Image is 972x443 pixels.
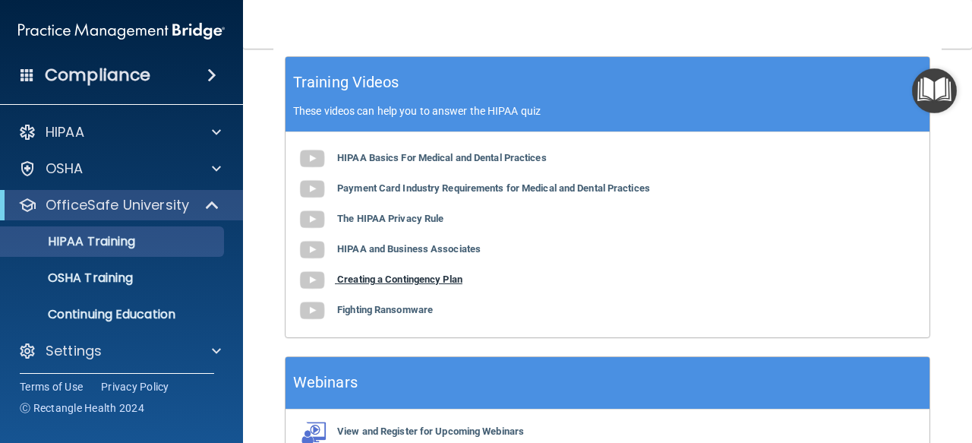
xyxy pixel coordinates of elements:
[293,369,358,396] h5: Webinars
[10,271,133,286] p: OSHA Training
[297,296,327,326] img: gray_youtube_icon.38fcd6cc.png
[297,265,327,296] img: gray_youtube_icon.38fcd6cc.png
[293,69,399,96] h5: Training Videos
[337,304,433,315] b: Fighting Ransomware
[10,234,135,249] p: HIPAA Training
[297,144,327,174] img: gray_youtube_icon.38fcd6cc.png
[10,307,217,322] p: Continuing Education
[297,204,327,235] img: gray_youtube_icon.38fcd6cc.png
[46,123,84,141] p: HIPAA
[46,196,189,214] p: OfficeSafe University
[18,342,221,360] a: Settings
[101,379,169,394] a: Privacy Policy
[18,160,221,178] a: OSHA
[18,16,225,46] img: PMB logo
[912,68,957,113] button: Open Resource Center
[46,342,102,360] p: Settings
[337,182,650,194] b: Payment Card Industry Requirements for Medical and Dental Practices
[293,105,922,117] p: These videos can help you to answer the HIPAA quiz
[297,235,327,265] img: gray_youtube_icon.38fcd6cc.png
[20,400,144,416] span: Ⓒ Rectangle Health 2024
[18,123,221,141] a: HIPAA
[337,152,547,163] b: HIPAA Basics For Medical and Dental Practices
[297,174,327,204] img: gray_youtube_icon.38fcd6cc.png
[20,379,83,394] a: Terms of Use
[337,243,481,255] b: HIPAA and Business Associates
[45,65,150,86] h4: Compliance
[337,426,524,437] b: View and Register for Upcoming Webinars
[18,196,220,214] a: OfficeSafe University
[46,160,84,178] p: OSHA
[337,213,443,224] b: The HIPAA Privacy Rule
[337,274,462,285] b: Creating a Contingency Plan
